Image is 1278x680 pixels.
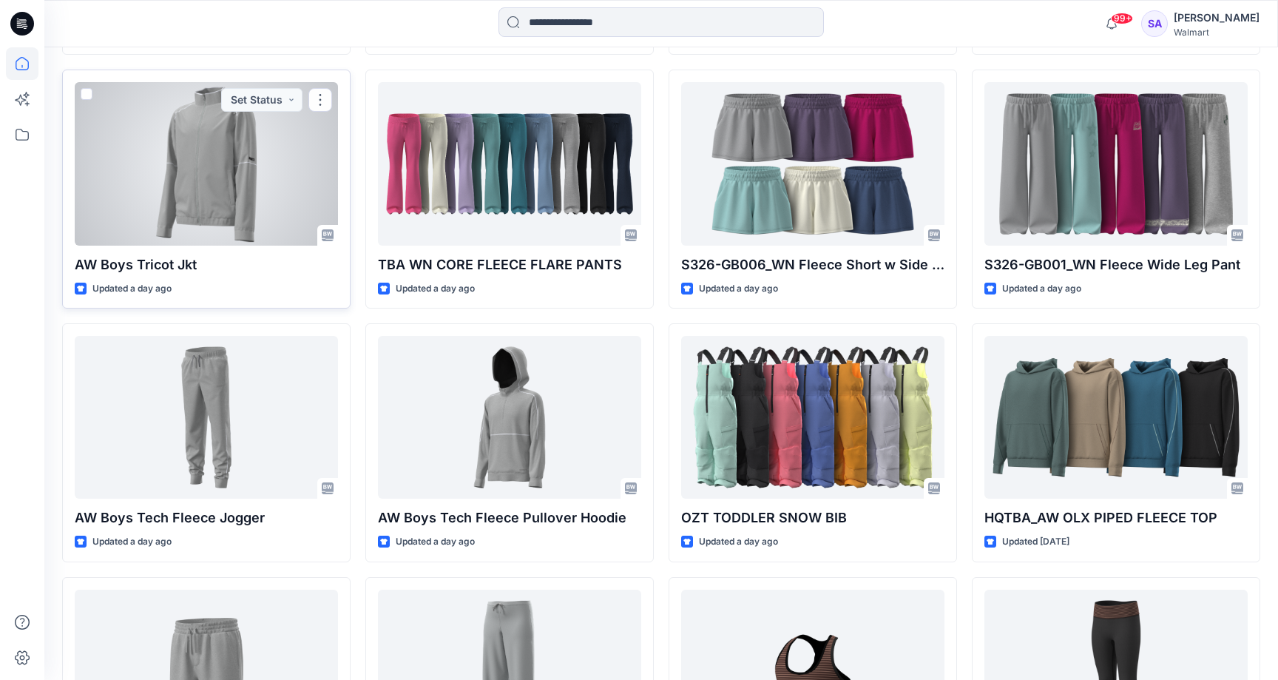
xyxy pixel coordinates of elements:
[681,82,944,245] a: S326-GB006_WN Fleece Short w Side stripe
[1174,9,1260,27] div: [PERSON_NAME]
[75,336,338,499] a: AW Boys Tech Fleece Jogger
[1174,27,1260,38] div: Walmart
[699,534,778,550] p: Updated a day ago
[396,281,475,297] p: Updated a day ago
[378,508,641,528] p: AW Boys Tech Fleece Pullover Hoodie
[378,255,641,275] p: TBA WN CORE FLEECE FLARE PANTS
[378,336,641,499] a: AW Boys Tech Fleece Pullover Hoodie
[681,336,944,499] a: OZT TODDLER SNOW BIB
[75,255,338,275] p: AW Boys Tricot Jkt
[1002,534,1069,550] p: Updated [DATE]
[92,281,172,297] p: Updated a day ago
[984,508,1248,528] p: HQTBA_AW OLX PIPED FLEECE TOP
[75,82,338,245] a: AW Boys Tricot Jkt
[396,534,475,550] p: Updated a day ago
[681,508,944,528] p: OZT TODDLER SNOW BIB
[1141,10,1168,37] div: SA
[984,255,1248,275] p: S326-GB001_WN Fleece Wide Leg Pant
[378,82,641,245] a: TBA WN CORE FLEECE FLARE PANTS
[75,508,338,528] p: AW Boys Tech Fleece Jogger
[1002,281,1081,297] p: Updated a day ago
[1111,13,1133,24] span: 99+
[699,281,778,297] p: Updated a day ago
[92,534,172,550] p: Updated a day ago
[681,255,944,275] p: S326-GB006_WN Fleece Short w Side stripe
[984,82,1248,245] a: S326-GB001_WN Fleece Wide Leg Pant
[984,336,1248,499] a: HQTBA_AW OLX PIPED FLEECE TOP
